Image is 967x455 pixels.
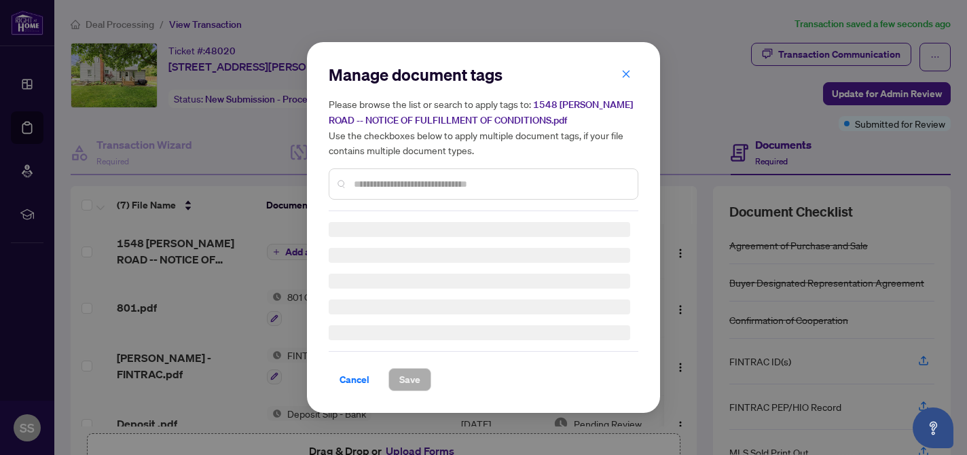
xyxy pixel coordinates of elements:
[329,96,638,158] h5: Please browse the list or search to apply tags to: Use the checkboxes below to apply multiple doc...
[329,64,638,86] h2: Manage document tags
[340,369,369,390] span: Cancel
[388,368,431,391] button: Save
[621,69,631,79] span: close
[913,407,953,448] button: Open asap
[329,368,380,391] button: Cancel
